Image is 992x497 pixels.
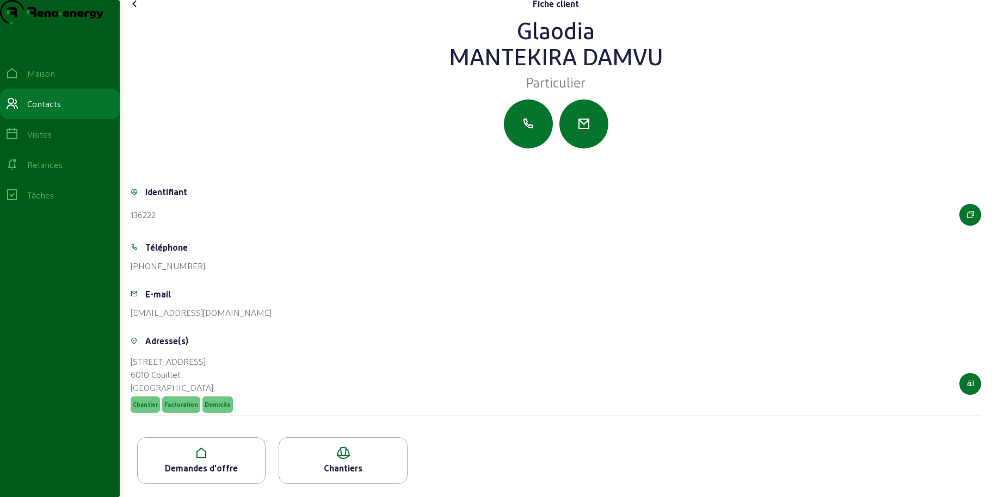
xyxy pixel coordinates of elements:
[145,289,171,299] font: E-mail
[145,336,188,346] font: Adresse(s)
[133,401,158,408] font: Chantier
[324,463,362,473] font: Chantiers
[145,187,187,197] font: Identifiant
[131,382,213,393] font: [GEOGRAPHIC_DATA]
[526,74,586,90] font: Particulier
[131,307,272,318] font: [EMAIL_ADDRESS][DOMAIN_NAME]
[145,242,188,252] font: Téléphone
[131,356,206,366] font: [STREET_ADDRESS]
[27,68,55,78] font: Maison
[517,16,595,44] font: Glaodia
[165,463,238,473] font: Demandes d'offre
[27,98,61,109] font: Contacts
[449,42,663,70] font: Mantekira Damvu
[131,369,181,380] font: 6010 Couillet
[27,129,52,139] font: Visites
[27,159,63,170] font: Relances
[164,401,198,408] font: Facturation
[131,260,205,271] font: [PHONE_NUMBER]
[131,209,156,220] font: 136222
[205,401,231,408] font: Domicile
[27,190,54,200] font: Tâches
